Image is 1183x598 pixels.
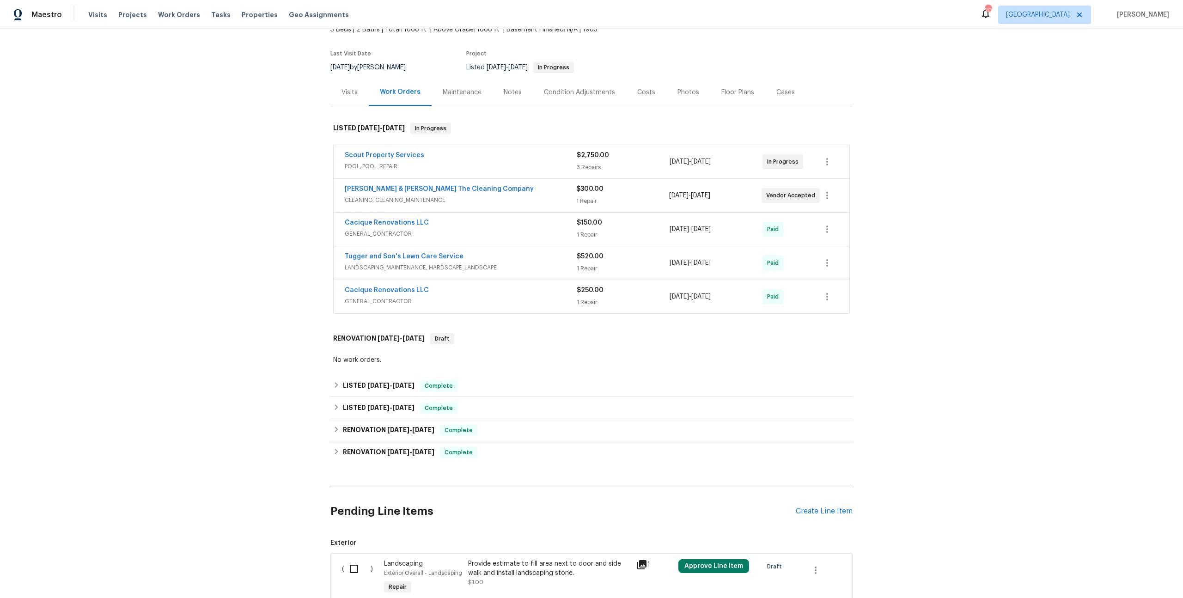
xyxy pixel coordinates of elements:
span: Repair [385,582,410,592]
span: [DATE] [691,293,711,300]
div: Cases [776,88,795,97]
span: [DATE] [392,382,415,389]
span: - [387,449,434,455]
a: Tugger and Son's Lawn Care Service [345,253,463,260]
div: LISTED [DATE]-[DATE]In Progress [330,114,853,143]
span: [DATE] [358,125,380,131]
span: - [358,125,405,131]
span: LANDSCAPING_MAINTENANCE, HARDSCAPE_LANDSCAPE [345,263,577,272]
span: - [670,292,711,301]
span: Work Orders [158,10,200,19]
span: $1.00 [468,580,483,585]
span: - [670,258,711,268]
span: [DATE] [387,427,409,433]
span: Listed [466,64,574,71]
span: [DATE] [670,260,689,266]
h2: Pending Line Items [330,490,796,533]
span: - [387,427,434,433]
span: [DATE] [402,335,425,342]
span: [DATE] [412,449,434,455]
span: [DATE] [670,226,689,232]
div: Costs [637,88,655,97]
span: $2,750.00 [577,152,609,159]
div: 1 Repair [577,264,670,273]
div: Provide estimate to fill area next to door and side walk and install landscaping stone. [468,559,631,578]
a: Cacique Renovations LLC [345,220,429,226]
span: $300.00 [576,186,604,192]
span: Maestro [31,10,62,19]
span: [DATE] [487,64,506,71]
span: Vendor Accepted [766,191,819,200]
h6: LISTED [333,123,405,134]
div: by [PERSON_NAME] [330,62,417,73]
div: 3 Repairs [577,163,670,172]
span: Geo Assignments [289,10,349,19]
span: [DATE] [508,64,528,71]
span: CLEANING, CLEANING_MAINTENANCE [345,195,576,205]
div: RENOVATION [DATE]-[DATE]Draft [330,324,853,354]
div: 1 Repair [576,196,669,206]
div: Floor Plans [721,88,754,97]
span: Last Visit Date [330,51,371,56]
span: Paid [767,258,782,268]
div: 1 Repair [577,230,670,239]
h6: RENOVATION [343,425,434,436]
span: [GEOGRAPHIC_DATA] [1006,10,1070,19]
span: Project [466,51,487,56]
span: [DATE] [367,382,390,389]
span: Draft [431,334,453,343]
span: Paid [767,292,782,301]
span: [DATE] [330,64,350,71]
div: LISTED [DATE]-[DATE]Complete [330,397,853,419]
div: 1 Repair [577,298,670,307]
span: - [367,382,415,389]
span: Projects [118,10,147,19]
h6: RENOVATION [343,447,434,458]
span: - [670,157,711,166]
div: Notes [504,88,522,97]
span: Exterior [330,538,853,548]
span: POOL, POOL_REPAIR [345,162,577,171]
div: RENOVATION [DATE]-[DATE]Complete [330,441,853,464]
span: [DATE] [378,335,400,342]
span: Paid [767,225,782,234]
span: [DATE] [691,226,711,232]
span: Tasks [211,12,231,18]
span: Complete [441,448,476,457]
div: RENOVATION [DATE]-[DATE]Complete [330,419,853,441]
span: In Progress [767,157,802,166]
span: Draft [767,562,786,571]
span: [DATE] [691,159,711,165]
span: $520.00 [577,253,604,260]
span: Complete [421,403,457,413]
span: [PERSON_NAME] [1113,10,1169,19]
span: In Progress [411,124,450,133]
div: Work Orders [380,87,421,97]
span: - [378,335,425,342]
span: In Progress [534,65,573,70]
button: Approve Line Item [678,559,749,573]
a: Scout Property Services [345,152,424,159]
div: 20 [985,6,991,15]
div: Visits [341,88,358,97]
span: [DATE] [412,427,434,433]
span: [DATE] [691,260,711,266]
h6: RENOVATION [333,333,425,344]
span: - [487,64,528,71]
span: [DATE] [670,159,689,165]
div: 1 [636,559,673,570]
a: Cacique Renovations LLC [345,287,429,293]
span: Landscaping [384,561,423,567]
span: 3 Beds | 2 Baths | Total: 1668 ft² | Above Grade: 1668 ft² | Basement Finished: N/A | 1983 [330,25,665,34]
div: Photos [677,88,699,97]
span: [DATE] [670,293,689,300]
span: Exterior Overall - Landscaping [384,570,462,576]
span: Complete [421,381,457,391]
span: [DATE] [392,404,415,411]
span: $250.00 [577,287,604,293]
span: - [670,225,711,234]
span: - [367,404,415,411]
div: Create Line Item [796,507,853,516]
span: GENERAL_CONTRACTOR [345,297,577,306]
span: Complete [441,426,476,435]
